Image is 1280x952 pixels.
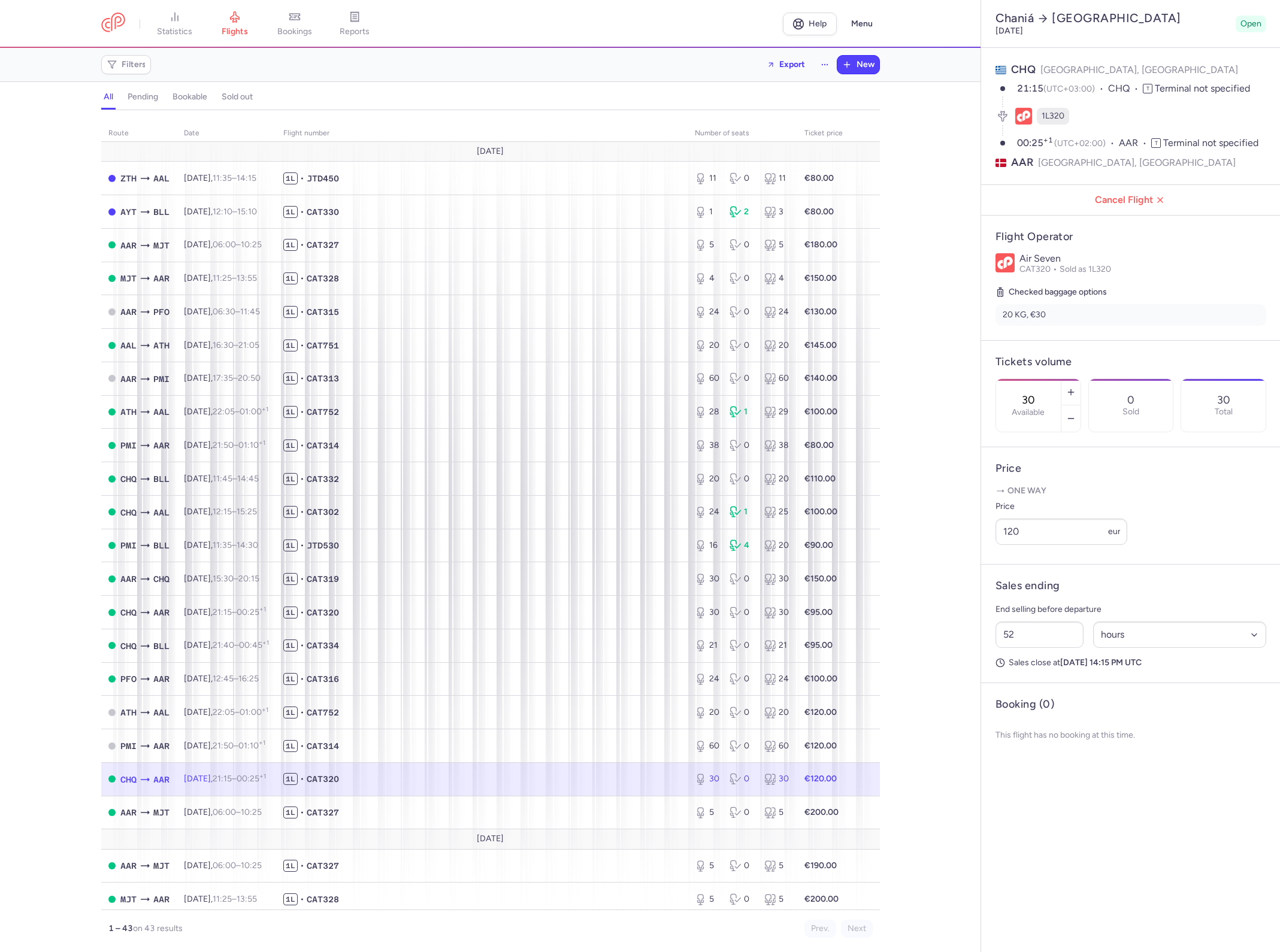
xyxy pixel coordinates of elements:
strong: €180.00 [804,239,837,250]
p: One way [995,485,1266,497]
time: 11:45 [213,474,232,484]
span: BLL [153,639,170,653]
sup: +1 [262,405,268,413]
span: Help [809,19,827,28]
span: New [857,60,874,69]
div: 2 [730,206,755,218]
span: • [300,372,304,384]
span: • [300,172,304,184]
div: 38 [695,439,720,451]
h5: Checked baggage options [995,285,1266,299]
span: 1L [283,206,298,218]
span: Terminal not specified [1155,83,1250,94]
span: CHQ [120,606,137,619]
div: 0 [730,339,755,351]
strong: €100.00 [804,407,837,417]
time: 14:15 [237,173,256,183]
span: 1L [283,506,298,518]
span: CAT332 [307,473,339,485]
h4: Booking (0) [995,698,1054,711]
span: – [213,707,268,717]
sup: +1 [259,605,266,613]
div: 0 [730,306,755,318]
div: 0 [730,673,755,685]
span: CAT320 [307,607,339,619]
span: [DATE], [184,173,256,183]
span: MJT [120,272,137,285]
time: 20:15 [238,574,259,584]
span: 1L320 [1042,110,1064,122]
span: – [213,173,256,183]
time: 06:30 [213,307,235,317]
span: CAT328 [307,272,339,284]
span: AAR [153,672,170,686]
time: 12:10 [213,207,232,217]
span: Sold as 1L320 [1060,264,1111,274]
p: Air Seven [1019,253,1266,264]
span: PMI [120,539,137,552]
h4: Tickets volume [995,355,1266,369]
time: 00:45 [239,640,269,650]
span: [DATE], [184,540,258,550]
div: 24 [695,506,720,518]
div: 0 [730,573,755,585]
span: CAT334 [307,639,339,651]
span: CAT327 [307,239,339,251]
strong: €90.00 [804,540,833,550]
div: 28 [695,406,720,418]
button: Menu [844,13,880,35]
span: 1L [283,639,298,651]
input: --- [995,519,1127,545]
strong: €150.00 [804,574,837,584]
a: CitizenPlane red outlined logo [101,13,125,35]
span: – [213,474,259,484]
time: 16:30 [213,340,234,350]
span: • [300,506,304,518]
p: Total [1215,407,1233,417]
p: End selling before departure [995,602,1266,617]
span: 1L [283,607,298,619]
span: [DATE] [477,147,504,156]
span: bookings [277,26,312,37]
div: 20 [764,707,789,718]
strong: €140.00 [804,373,837,383]
span: CAT315 [307,306,339,318]
span: – [213,407,268,417]
span: PMI [120,439,137,452]
time: 12:15 [213,507,232,517]
span: BLL [153,539,170,552]
span: • [300,339,304,351]
time: 12:45 [213,674,234,684]
time: 01:00 [240,407,268,417]
div: 30 [764,607,789,619]
div: 1 [730,506,755,518]
span: 1L [283,573,298,585]
span: CAT751 [307,339,339,351]
span: – [213,239,262,250]
div: 0 [730,372,755,384]
a: bookings [265,11,325,37]
time: 14:30 [237,540,258,550]
span: • [300,573,304,585]
span: • [300,439,304,451]
div: 24 [764,673,789,685]
sup: +1 [1043,136,1053,144]
div: 16 [695,539,720,551]
span: ATH [120,405,137,419]
span: AAL [120,339,137,352]
span: T [1151,138,1161,148]
label: Price [995,499,1127,514]
span: [DATE], [184,507,257,517]
span: PMI [153,372,170,386]
div: 11 [764,172,789,184]
span: – [213,674,259,684]
strong: €80.00 [804,207,834,217]
span: AAL [153,506,170,519]
div: 20 [764,339,789,351]
span: AAL [153,405,170,419]
time: 10:25 [241,239,262,250]
span: flights [222,26,248,37]
strong: €95.00 [804,640,833,650]
time: 14:45 [237,474,259,484]
div: 25 [764,506,789,518]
